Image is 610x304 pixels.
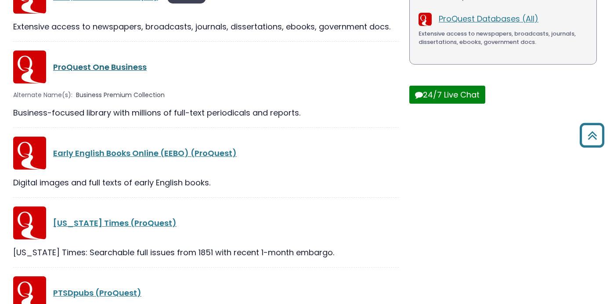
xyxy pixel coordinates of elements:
[409,86,485,104] button: 24/7 Live Chat
[13,246,399,258] div: [US_STATE] Times: Searchable full issues from 1851 with recent 1-month embargo.
[419,29,588,47] div: Extensive access to newspapers, broadcasts, journals, dissertations, ebooks, government docs.
[53,217,177,228] a: [US_STATE] Times (ProQuest)
[439,13,538,24] a: ProQuest Databases (All)
[13,107,399,119] div: Business-focused library with millions of full-text periodicals and reports.
[53,62,147,72] a: ProQuest One Business
[53,287,141,298] a: PTSDpubs (ProQuest)
[13,177,399,188] div: Digital images and full texts of early English books.
[13,90,72,100] span: Alternate Name(s):
[13,21,399,33] div: Extensive access to newspapers, broadcasts, journals, dissertations, ebooks, government docs.
[76,90,165,100] span: Business Premium Collection
[53,148,237,159] a: Early English Books Online (EEBO) (ProQuest)
[576,127,608,143] a: Back to Top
